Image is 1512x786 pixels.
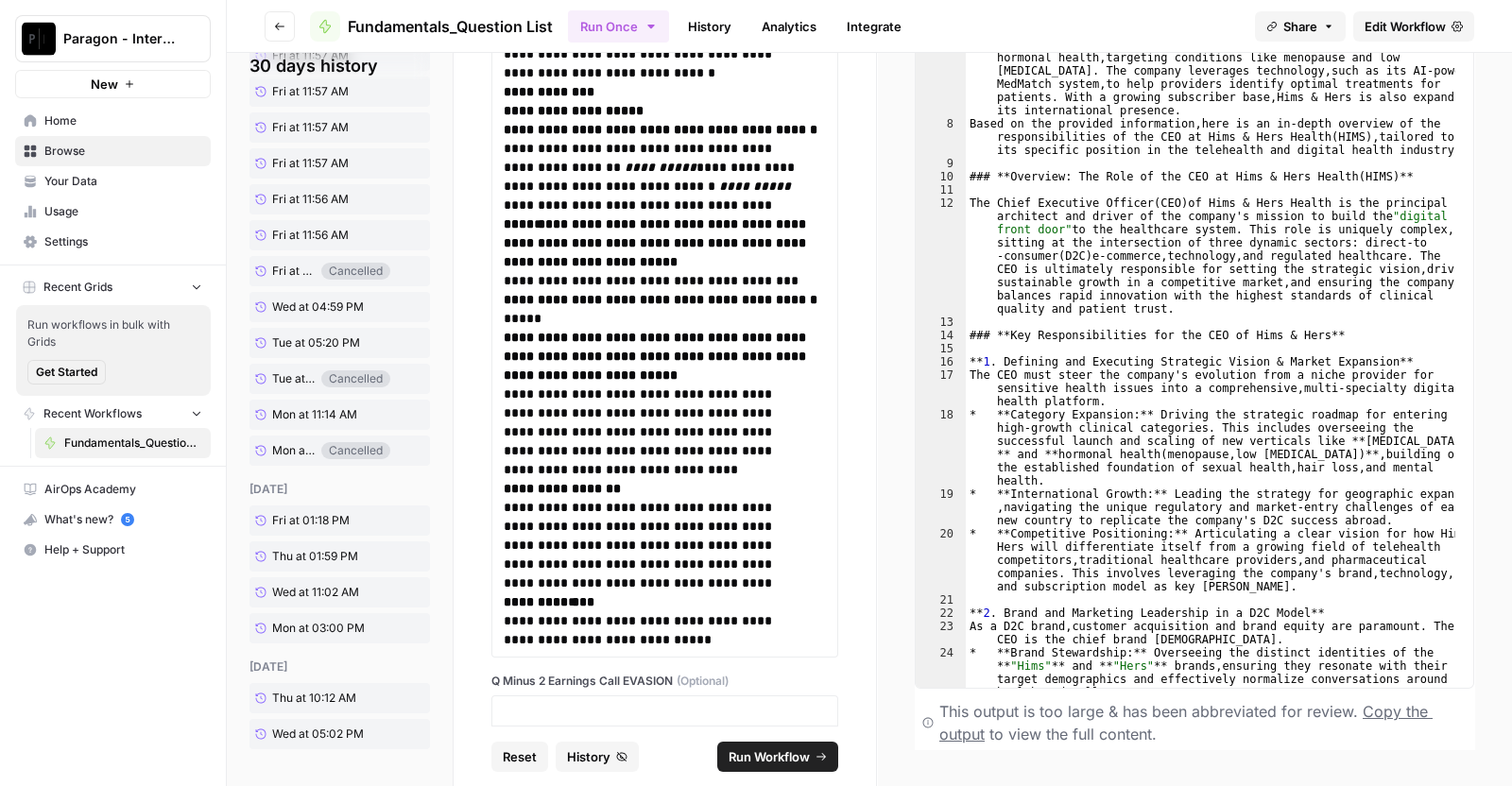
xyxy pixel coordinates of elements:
[272,548,358,565] span: Thu at 01:59 PM
[916,607,966,620] div: 22
[35,428,211,458] a: Fundamentals_Question List
[249,481,430,498] div: [DATE]
[272,263,316,280] span: Fri at 11:56 AM
[272,620,365,637] span: Mon at 03:00 PM
[91,75,118,94] span: New
[916,329,966,342] div: 14
[503,747,537,766] span: Reset
[249,148,390,179] a: Fri at 11:57 AM
[916,487,966,527] div: 19
[717,742,838,772] button: Run Workflow
[43,405,142,422] span: Recent Workflows
[272,227,349,244] span: Fri at 11:56 AM
[272,155,349,172] span: Fri at 11:57 AM
[44,481,202,498] span: AirOps Academy
[272,406,357,423] span: Mon at 11:14 AM
[916,355,966,368] div: 16
[15,273,211,301] button: Recent Grids
[916,408,966,487] div: 18
[44,233,202,250] span: Settings
[249,683,390,713] a: Thu at 10:12 AM
[44,203,202,220] span: Usage
[15,504,211,535] button: What's new? 5
[249,400,390,430] a: Mon at 11:14 AM
[916,368,966,408] div: 17
[15,136,211,166] a: Browse
[1283,17,1317,36] span: Share
[249,613,390,643] a: Mon at 03:00 PM
[249,541,390,572] a: Thu at 01:59 PM
[916,196,966,316] div: 12
[310,11,553,42] a: Fundamentals_Question List
[249,292,390,322] a: Wed at 04:59 PM
[272,442,316,459] span: Mon at 11:06 AM
[272,334,360,351] span: Tue at 05:20 PM
[272,370,316,387] span: Tue at 02:19 PM
[939,700,1467,745] div: This output is too large & has been abbreviated for review. to view the full content.
[272,83,349,100] span: Fri at 11:57 AM
[272,512,350,529] span: Fri at 01:18 PM
[321,442,390,459] div: Cancelled
[27,316,199,350] span: Run workflows in bulk with Grids
[916,183,966,196] div: 11
[15,106,211,136] a: Home
[44,112,202,129] span: Home
[249,719,390,749] a: Wed at 05:02 PM
[916,527,966,593] div: 20
[15,196,211,227] a: Usage
[491,742,548,772] button: Reset
[321,370,390,387] div: Cancelled
[15,70,211,98] button: New
[729,747,810,766] span: Run Workflow
[916,342,966,355] div: 15
[44,541,202,558] span: Help + Support
[16,505,210,534] div: What's new?
[125,515,129,524] text: 5
[64,435,202,452] span: Fundamentals_Question List
[121,513,134,526] a: 5
[677,673,729,690] span: (Optional)
[1353,11,1474,42] a: Edit Workflow
[249,577,390,607] a: Wed at 11:02 AM
[249,184,390,214] a: Fri at 11:56 AM
[44,173,202,190] span: Your Data
[916,316,966,329] div: 13
[272,690,356,707] span: Thu at 10:12 AM
[272,299,364,316] span: Wed at 04:59 PM
[750,11,828,42] a: Analytics
[249,53,430,79] h2: 30 days history
[249,257,321,285] a: Fri at 11:56 AM
[916,593,966,607] div: 21
[272,191,349,208] span: Fri at 11:56 AM
[272,119,349,136] span: Fri at 11:57 AM
[15,474,211,504] a: AirOps Academy
[249,365,321,393] a: Tue at 02:19 PM
[44,143,202,160] span: Browse
[249,658,430,675] div: [DATE]
[15,166,211,196] a: Your Data
[348,15,553,38] span: Fundamentals_Question List
[27,360,106,384] button: Get Started
[916,170,966,183] div: 10
[321,263,390,280] div: Cancelled
[916,620,966,646] div: 23
[272,584,359,601] span: Wed at 11:02 AM
[916,157,966,170] div: 9
[568,10,669,43] button: Run Once
[15,15,211,62] button: Workspace: Paragon - Internal Usage
[15,535,211,565] button: Help + Support
[249,436,321,465] a: Mon at 11:06 AM
[36,364,97,381] span: Get Started
[15,400,211,428] button: Recent Workflows
[272,726,364,743] span: Wed at 05:02 PM
[916,117,966,157] div: 8
[63,29,178,48] span: Paragon - Internal Usage
[491,673,838,690] label: Q Minus 2 Earnings Call EVASION
[15,227,211,257] a: Settings
[43,279,112,296] span: Recent Grids
[22,22,56,56] img: Paragon - Internal Usage Logo
[249,505,390,536] a: Fri at 01:18 PM
[249,77,390,107] a: Fri at 11:57 AM
[677,11,743,42] a: History
[916,646,966,699] div: 24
